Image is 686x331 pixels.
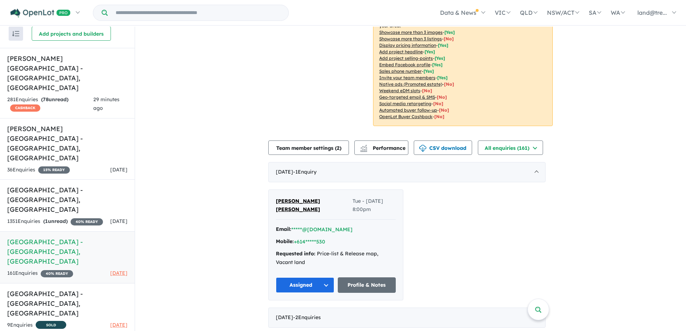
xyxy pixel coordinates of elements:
[276,226,291,232] strong: Email:
[379,75,435,80] u: Invite your team members
[437,94,447,100] span: [No]
[379,88,420,93] u: Weekend eDM slots
[7,54,127,93] h5: [PERSON_NAME][GEOGRAPHIC_DATA] - [GEOGRAPHIC_DATA] , [GEOGRAPHIC_DATA]
[353,197,396,214] span: Tue - [DATE] 8:00pm
[268,162,546,182] div: [DATE]
[71,218,103,225] span: 40 % READY
[337,145,340,151] span: 2
[425,49,435,54] span: [ Yes ]
[110,166,127,173] span: [DATE]
[276,250,315,257] strong: Requested info:
[7,124,127,163] h5: [PERSON_NAME] [GEOGRAPHIC_DATA] - [GEOGRAPHIC_DATA] , [GEOGRAPHIC_DATA]
[7,217,103,226] div: 1351 Enquir ies
[379,107,437,113] u: Automated buyer follow-up
[360,147,367,152] img: bar-chart.svg
[276,277,334,293] button: Assigned
[444,30,455,35] span: [ Yes ]
[438,43,448,48] span: [ Yes ]
[276,238,294,245] strong: Mobile:
[110,218,127,224] span: [DATE]
[435,55,445,61] span: [ Yes ]
[7,269,73,278] div: 161 Enquir ies
[361,145,405,151] span: Performance
[433,101,443,106] span: [No]
[268,140,349,155] button: Team member settings (2)
[637,9,667,16] span: land@tre...
[276,198,320,213] span: [PERSON_NAME] [PERSON_NAME]
[12,31,19,36] img: sort.svg
[276,250,396,267] div: Price-list & Release map, Vacant land
[7,185,127,214] h5: [GEOGRAPHIC_DATA] - [GEOGRAPHIC_DATA] , [GEOGRAPHIC_DATA]
[43,96,49,103] span: 78
[379,114,432,119] u: OpenLot Buyer Cashback
[41,270,73,277] span: 40 % READY
[45,218,48,224] span: 1
[419,145,426,152] img: download icon
[422,88,432,93] span: [No]
[276,197,353,214] a: [PERSON_NAME] [PERSON_NAME]
[379,43,436,48] u: Display pricing information
[7,321,66,330] div: 9 Enquir ies
[109,5,287,21] input: Try estate name, suburb, builder or developer
[7,289,127,318] h5: [GEOGRAPHIC_DATA] - [GEOGRAPHIC_DATA] , [GEOGRAPHIC_DATA]
[360,145,367,149] img: line-chart.svg
[379,94,435,100] u: Geo-targeted email & SMS
[41,96,68,103] strong: ( unread)
[434,114,444,119] span: [No]
[379,68,422,74] u: Sales phone number
[379,62,430,67] u: Embed Facebook profile
[373,10,553,126] p: Your project is only comparing to other top-performing projects in your area: - - - - - - - - - -...
[293,169,317,175] span: - 1 Enquir y
[439,107,449,113] span: [No]
[379,30,443,35] u: Showcase more than 3 images
[93,96,120,111] span: 29 minutes ago
[7,95,93,113] div: 281 Enquir ies
[32,26,111,41] button: Add projects and builders
[268,308,546,328] div: [DATE]
[43,218,68,224] strong: ( unread)
[293,314,321,321] span: - 2 Enquir ies
[110,322,127,328] span: [DATE]
[379,36,442,41] u: Showcase more than 3 listings
[10,9,71,18] img: Openlot PRO Logo White
[379,101,431,106] u: Social media retargeting
[444,81,454,87] span: [No]
[379,81,442,87] u: Native ads (Promoted estate)
[10,104,40,112] span: CASHBACK
[36,321,66,329] span: SOLD
[437,75,448,80] span: [ Yes ]
[354,140,408,155] button: Performance
[444,36,454,41] span: [ No ]
[432,62,443,67] span: [ Yes ]
[379,55,433,61] u: Add project selling-points
[7,166,70,174] div: 36 Enquir ies
[110,270,127,276] span: [DATE]
[38,166,70,174] span: 15 % READY
[478,140,543,155] button: All enquiries (161)
[338,277,396,293] a: Profile & Notes
[414,140,472,155] button: CSV download
[423,68,434,74] span: [ Yes ]
[379,49,423,54] u: Add project headline
[7,237,127,266] h5: [GEOGRAPHIC_DATA] - [GEOGRAPHIC_DATA] , [GEOGRAPHIC_DATA]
